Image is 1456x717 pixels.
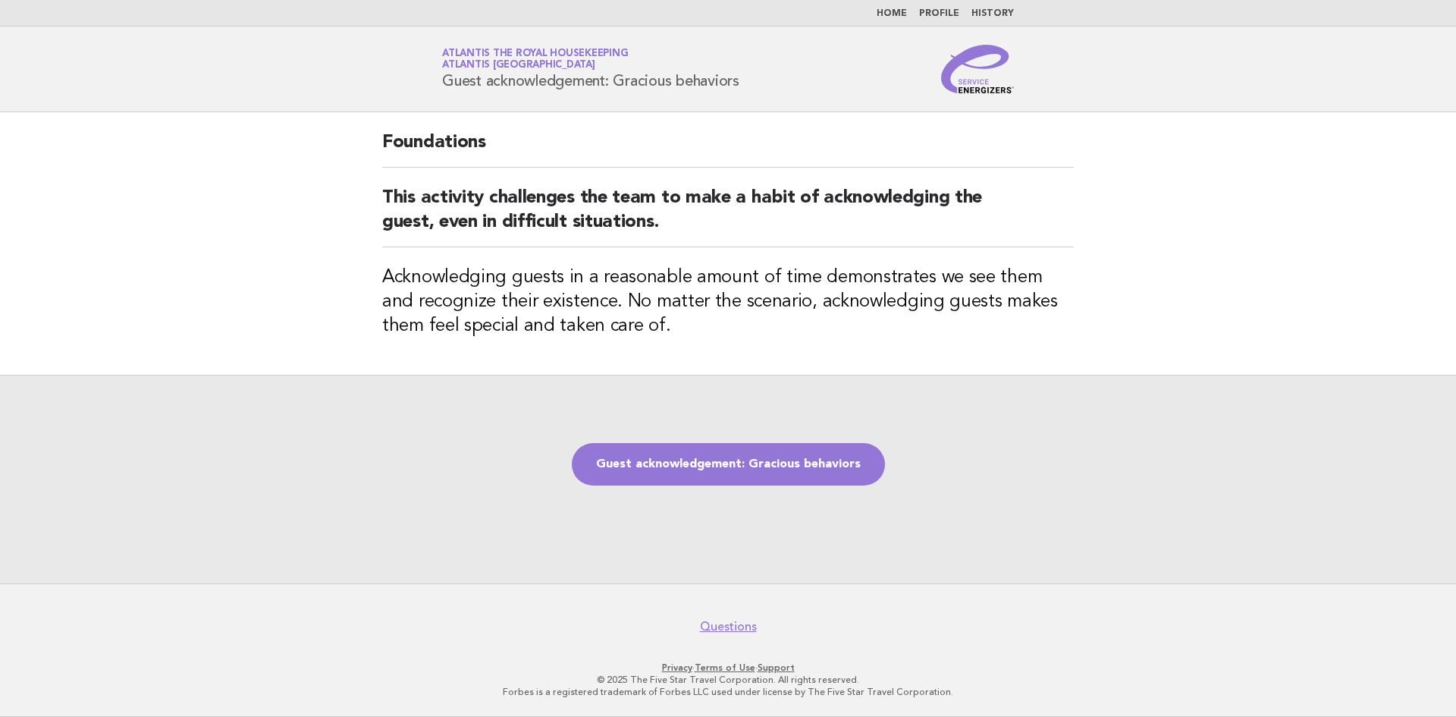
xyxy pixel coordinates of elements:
a: Guest acknowledgement: Gracious behaviors [572,443,885,486]
p: Forbes is a registered trademark of Forbes LLC used under license by The Five Star Travel Corpora... [264,686,1192,698]
p: · · [264,662,1192,674]
span: Atlantis [GEOGRAPHIC_DATA] [442,61,595,71]
h2: Foundations [382,131,1074,168]
h2: This activity challenges the team to make a habit of acknowledging the guest, even in difficult s... [382,186,1074,247]
a: Home [877,9,907,18]
p: © 2025 The Five Star Travel Corporation. All rights reserved. [264,674,1192,686]
a: Profile [919,9,959,18]
a: Questions [700,619,757,634]
a: Terms of Use [695,662,755,673]
a: Privacy [662,662,692,673]
a: History [971,9,1014,18]
a: Support [758,662,795,673]
a: Atlantis the Royal HousekeepingAtlantis [GEOGRAPHIC_DATA] [442,49,628,70]
h1: Guest acknowledgement: Gracious behaviors [442,49,739,89]
h3: Acknowledging guests in a reasonable amount of time demonstrates we see them and recognize their ... [382,266,1074,338]
img: Service Energizers [941,45,1014,93]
